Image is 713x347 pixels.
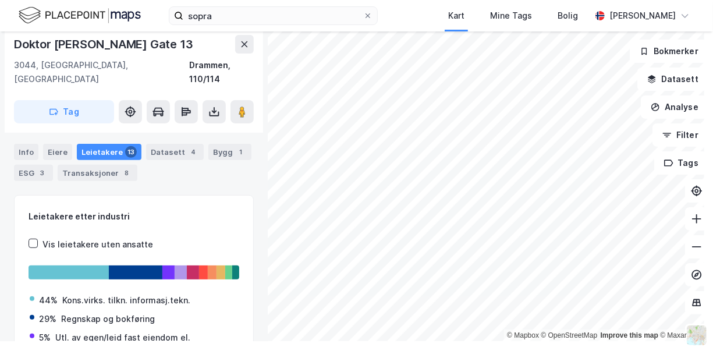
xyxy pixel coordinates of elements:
div: Kart [448,9,464,23]
div: Leietakere etter industri [29,210,239,224]
div: Transaksjoner [58,165,137,181]
div: [PERSON_NAME] [609,9,676,23]
div: Regnskap og bokføring [61,312,155,326]
div: 3044, [GEOGRAPHIC_DATA], [GEOGRAPHIC_DATA] [14,58,189,86]
button: Tag [14,100,114,123]
img: logo.f888ab2527a4732fd821a326f86c7f29.svg [19,5,141,26]
div: Bygg [208,144,251,160]
a: Improve this map [601,331,658,339]
div: Datasett [146,144,204,160]
div: 5% [39,331,51,345]
div: 4 [187,146,199,158]
button: Bokmerker [630,40,708,63]
div: Eiere [43,144,72,160]
div: 44% [39,293,58,307]
div: Kons.virks. tilkn. informasj.tekn. [62,293,190,307]
a: OpenStreetMap [541,331,598,339]
button: Analyse [641,95,708,119]
div: Info [14,144,38,160]
div: 1 [235,146,247,158]
div: 3 [37,167,48,179]
a: Mapbox [507,331,539,339]
button: Filter [652,123,708,147]
input: Søk på adresse, matrikkel, gårdeiere, leietakere eller personer [183,7,363,24]
div: Leietakere [77,144,141,160]
div: 29% [39,312,56,326]
div: Kontrollprogram for chat [655,291,713,347]
iframe: Chat Widget [655,291,713,347]
div: Bolig [558,9,578,23]
div: 13 [125,146,137,158]
div: Vis leietakere uten ansatte [42,238,153,252]
div: Doktor [PERSON_NAME] Gate 13 [14,35,195,54]
div: Mine Tags [490,9,532,23]
button: Datasett [637,68,708,91]
button: Tags [654,151,708,175]
div: Utl. av egen/leid fast eiendom el. [55,331,190,345]
div: ESG [14,165,53,181]
div: Drammen, 110/114 [189,58,254,86]
div: 8 [121,167,133,179]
